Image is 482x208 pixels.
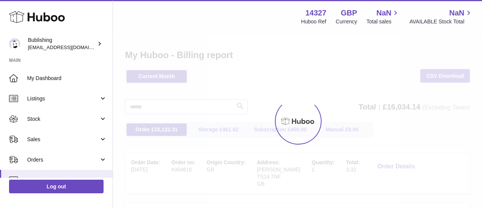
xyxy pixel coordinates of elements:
[366,18,400,25] span: Total sales
[27,177,107,184] span: Usage
[27,136,99,143] span: Sales
[27,95,99,102] span: Listings
[28,44,111,50] span: [EMAIL_ADDRESS][DOMAIN_NAME]
[409,8,473,25] a: NaN AVAILABLE Stock Total
[9,180,104,193] a: Log out
[301,18,326,25] div: Huboo Ref
[409,18,473,25] span: AVAILABLE Stock Total
[305,8,326,18] strong: 14327
[28,37,96,51] div: Bublishing
[27,116,99,123] span: Stock
[341,8,357,18] strong: GBP
[449,8,464,18] span: NaN
[27,75,107,82] span: My Dashboard
[376,8,391,18] span: NaN
[27,156,99,163] span: Orders
[9,38,20,49] img: internalAdmin-14327@internal.huboo.com
[336,18,357,25] div: Currency
[366,8,400,25] a: NaN Total sales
